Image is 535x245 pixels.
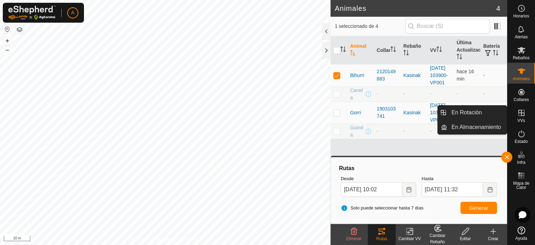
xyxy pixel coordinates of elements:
[515,35,528,39] span: Alertas
[403,109,424,116] div: Kasinak
[8,6,56,20] img: Logo Gallagher
[178,236,201,242] a: Contáctenos
[3,25,11,33] button: Restablecer Mapa
[496,3,500,14] span: 4
[479,236,507,242] div: Crear
[401,36,427,64] th: Rebaño
[480,36,507,64] th: Batería
[335,4,496,13] h2: Animales
[350,72,364,79] span: Bihurri
[438,106,507,120] li: En Rotación
[403,72,424,79] div: Kasinak
[402,182,416,197] button: Choose Date
[460,202,497,214] button: Generar
[480,86,507,101] td: -
[374,36,401,64] th: Collar
[454,36,480,64] th: Última Actualización
[3,46,11,54] button: –
[515,236,527,240] span: Ayuda
[377,90,398,98] div: -
[403,51,409,56] p-sorticon: Activar para ordenar
[451,108,482,117] span: En Rotación
[430,102,448,123] a: [DATE] 103900-VP001
[515,139,528,144] span: Estado
[350,51,356,56] p-sorticon: Activar para ordenar
[422,175,497,182] label: Hasta
[457,69,474,82] span: 14 ago 2025, 11:17
[517,160,525,164] span: Infra
[368,236,396,242] div: Rutas
[71,9,74,16] span: A
[377,105,398,120] div: 1903103741
[347,36,374,64] th: Animal
[513,14,529,18] span: Horarios
[480,101,507,124] td: -
[436,47,442,53] p-sorticon: Activar para ordenar
[509,181,533,190] span: Mapa de Calor
[430,65,448,85] a: [DATE] 103900-VP001
[451,123,501,131] span: En Almacenamiento
[341,175,416,182] label: Desde
[457,55,462,60] p-sorticon: Activar para ordenar
[507,224,535,243] a: Ayuda
[403,128,424,135] div: -
[480,64,507,86] td: -
[451,236,479,242] div: Editar
[427,36,454,64] th: VV
[3,37,11,45] button: +
[338,164,500,173] div: Rutas
[341,205,424,212] span: Solo puede seleccionar hasta 7 días
[513,98,529,102] span: Collares
[483,182,497,197] button: Choose Date
[350,124,364,139] span: Guinda
[350,109,361,116] span: Gorri
[513,56,529,60] span: Rebaños
[340,47,346,53] p-sorticon: Activar para ordenar
[403,90,424,98] div: -
[390,47,396,53] p-sorticon: Activar para ordenar
[350,87,364,101] span: Canela
[396,236,424,242] div: Cambiar VV
[493,51,498,56] p-sorticon: Activar para ordenar
[377,128,398,135] div: -
[513,77,530,81] span: Animales
[129,236,169,242] a: Política de Privacidad
[447,120,507,134] a: En Almacenamiento
[447,106,507,120] a: En Rotación
[430,91,432,97] app-display-virtual-paddock-transition: -
[438,120,507,134] li: En Almacenamiento
[469,205,488,211] span: Generar
[346,236,361,241] span: Eliminar
[457,91,458,97] span: -
[517,118,525,123] span: VVs
[424,232,451,245] div: Cambiar Rebaño
[15,25,24,34] button: Capas del Mapa
[377,68,398,83] div: 2120149883
[430,128,432,134] app-display-virtual-paddock-transition: -
[335,23,405,30] span: 1 seleccionado de 4
[405,19,490,33] input: Buscar (S)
